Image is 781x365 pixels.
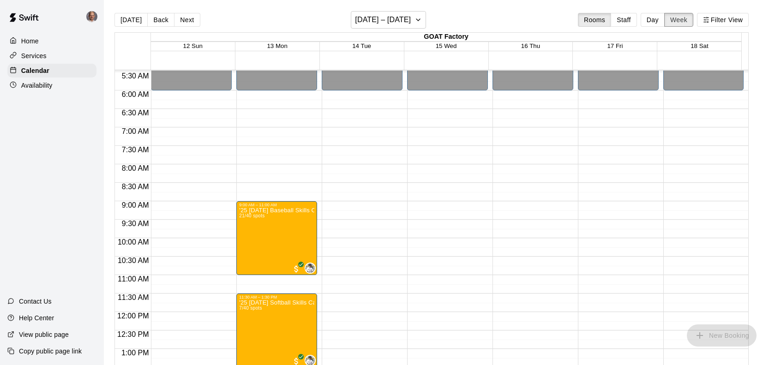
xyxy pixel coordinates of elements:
[115,293,151,301] span: 11:30 AM
[239,295,279,299] div: 11:30 AM – 1:30 PM
[147,13,174,27] button: Back
[687,331,757,339] span: You don't have the permission to add bookings
[641,13,665,27] button: Day
[151,33,742,42] div: GOAT Factory
[120,72,151,80] span: 5:30 AM
[19,330,69,339] p: View public page
[351,11,426,29] button: [DATE] – [DATE]
[436,42,457,49] button: 15 Wed
[19,297,52,306] p: Contact Us
[697,13,749,27] button: Filter View
[306,356,315,365] img: Justin Dunning
[174,13,200,27] button: Next
[306,263,315,273] img: Justin Dunning
[7,34,96,48] a: Home
[308,263,316,274] span: Justin Dunning
[115,330,151,338] span: 12:30 PM
[611,13,637,27] button: Staff
[239,203,279,207] div: 9:00 AM – 11:00 AM
[305,263,316,274] div: Justin Dunning
[120,90,151,98] span: 6:00 AM
[7,64,96,78] a: Calendar
[691,42,709,49] button: 18 Sat
[115,275,151,283] span: 11:00 AM
[84,7,104,26] div: Don Eddy
[120,164,151,172] span: 8:00 AM
[578,13,611,27] button: Rooms
[607,42,623,49] button: 17 Fri
[7,49,96,63] a: Services
[21,36,39,46] p: Home
[120,127,151,135] span: 7:00 AM
[21,51,47,60] p: Services
[86,11,97,22] img: Don Eddy
[355,13,411,26] h6: [DATE] – [DATE]
[120,183,151,191] span: 8:30 AM
[115,257,151,264] span: 10:30 AM
[664,13,693,27] button: Week
[114,13,148,27] button: [DATE]
[19,313,54,323] p: Help Center
[239,305,262,311] span: 7/40 spots filled
[183,42,203,49] button: 12 Sun
[21,81,53,90] p: Availability
[120,146,151,154] span: 7:30 AM
[21,66,49,75] p: Calendar
[239,213,264,218] span: 21/40 spots filled
[236,201,317,275] div: 9:00 AM – 11:00 AM: '25 Columbus Day Baseball Skills Camp
[292,264,301,274] span: All customers have paid
[115,312,151,320] span: 12:00 PM
[120,201,151,209] span: 9:00 AM
[115,238,151,246] span: 10:00 AM
[19,347,82,356] p: Copy public page link
[521,42,540,49] button: 16 Thu
[120,220,151,227] span: 9:30 AM
[267,42,287,49] button: 13 Mon
[119,349,151,357] span: 1:00 PM
[7,78,96,92] a: Availability
[120,109,151,117] span: 6:30 AM
[352,42,371,49] button: 14 Tue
